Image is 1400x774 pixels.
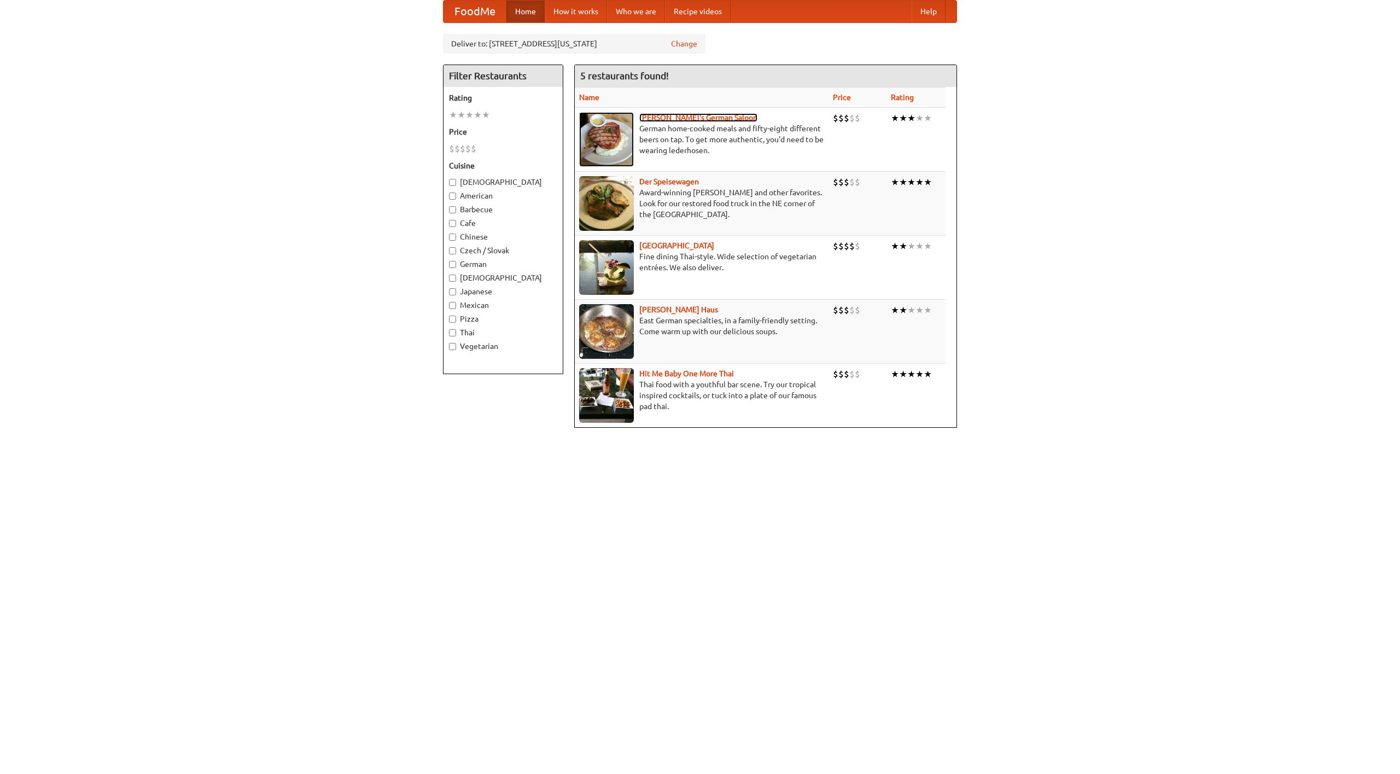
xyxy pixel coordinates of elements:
input: American [449,193,456,200]
input: [DEMOGRAPHIC_DATA] [449,275,456,282]
li: ★ [899,176,907,188]
li: $ [838,240,844,252]
li: $ [833,240,838,252]
a: Recipe videos [665,1,731,22]
li: ★ [891,112,899,124]
li: ★ [924,304,932,316]
li: $ [849,112,855,124]
li: $ [849,304,855,316]
input: Vegetarian [449,343,456,350]
li: ★ [891,240,899,252]
li: $ [449,143,454,155]
label: Chinese [449,231,557,242]
li: $ [838,112,844,124]
label: American [449,190,557,201]
a: Price [833,93,851,102]
a: Der Speisewagen [639,177,699,186]
li: $ [838,368,844,380]
input: Japanese [449,288,456,295]
li: ★ [891,304,899,316]
li: $ [844,368,849,380]
li: $ [844,176,849,188]
li: ★ [915,176,924,188]
li: $ [454,143,460,155]
label: Japanese [449,286,557,297]
li: ★ [899,112,907,124]
li: ★ [924,368,932,380]
b: Hit Me Baby One More Thai [639,369,734,378]
li: $ [855,176,860,188]
li: $ [855,112,860,124]
input: Thai [449,329,456,336]
input: [DEMOGRAPHIC_DATA] [449,179,456,186]
li: $ [833,368,838,380]
p: German home-cooked meals and fifty-eight different beers on tap. To get more authentic, you'd nee... [579,123,824,156]
a: [GEOGRAPHIC_DATA] [639,241,714,250]
li: ★ [899,368,907,380]
li: $ [844,112,849,124]
a: FoodMe [444,1,506,22]
li: ★ [907,176,915,188]
ng-pluralize: 5 restaurants found! [580,71,669,81]
a: Name [579,93,599,102]
a: Change [671,38,697,49]
a: [PERSON_NAME] Haus [639,305,718,314]
label: German [449,259,557,270]
li: $ [833,176,838,188]
p: Fine dining Thai-style. Wide selection of vegetarian entrées. We also deliver. [579,251,824,273]
li: ★ [457,109,465,121]
li: ★ [482,109,490,121]
h4: Filter Restaurants [444,65,563,87]
label: [DEMOGRAPHIC_DATA] [449,272,557,283]
li: $ [838,304,844,316]
a: How it works [545,1,607,22]
p: Thai food with a youthful bar scene. Try our tropical inspired cocktails, or tuck into a plate of... [579,379,824,412]
img: speisewagen.jpg [579,176,634,231]
a: Rating [891,93,914,102]
li: $ [855,368,860,380]
input: Czech / Slovak [449,247,456,254]
p: Award-winning [PERSON_NAME] and other favorites. Look for our restored food truck in the NE corne... [579,187,824,220]
li: ★ [915,240,924,252]
li: ★ [907,240,915,252]
a: Help [912,1,946,22]
input: Chinese [449,234,456,241]
li: $ [833,304,838,316]
li: ★ [907,368,915,380]
label: Pizza [449,313,557,324]
li: ★ [474,109,482,121]
h5: Rating [449,92,557,103]
li: ★ [924,240,932,252]
img: babythai.jpg [579,368,634,423]
input: Pizza [449,316,456,323]
label: Thai [449,327,557,338]
li: $ [849,368,855,380]
li: ★ [924,112,932,124]
li: $ [465,143,471,155]
li: ★ [891,368,899,380]
input: German [449,261,456,268]
img: satay.jpg [579,240,634,295]
h5: Price [449,126,557,137]
li: $ [855,304,860,316]
li: $ [833,112,838,124]
label: [DEMOGRAPHIC_DATA] [449,177,557,188]
li: $ [844,304,849,316]
li: $ [471,143,476,155]
li: ★ [915,112,924,124]
b: [PERSON_NAME]'s German Saloon [639,113,757,122]
a: Home [506,1,545,22]
li: $ [849,176,855,188]
li: ★ [899,240,907,252]
li: ★ [899,304,907,316]
h5: Cuisine [449,160,557,171]
p: East German specialties, in a family-friendly setting. Come warm up with our delicious soups. [579,315,824,337]
li: ★ [465,109,474,121]
li: ★ [891,176,899,188]
li: $ [844,240,849,252]
div: Deliver to: [STREET_ADDRESS][US_STATE] [443,34,705,54]
label: Mexican [449,300,557,311]
img: esthers.jpg [579,112,634,167]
